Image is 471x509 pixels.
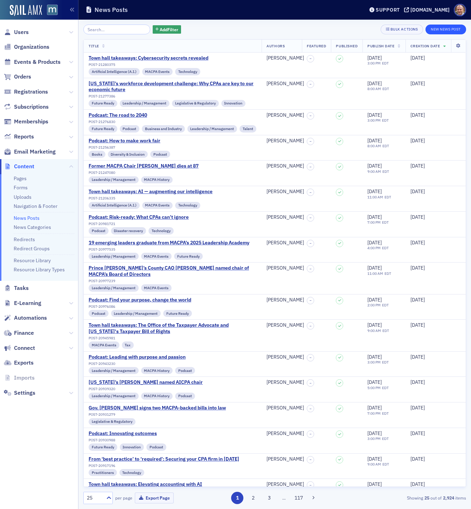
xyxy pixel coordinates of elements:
span: [DATE] [367,137,382,144]
span: Events & Products [14,58,61,66]
div: Bulk Actions [390,27,418,31]
div: Future Ready [174,253,203,260]
div: [PERSON_NAME] [266,81,304,87]
span: [DATE] [410,456,425,462]
a: [PERSON_NAME] [266,163,304,169]
div: POST-21277386 [89,94,257,99]
a: Imports [4,374,35,382]
span: EDT [381,462,389,467]
span: [DATE] [367,354,382,360]
div: Talent [240,125,256,132]
div: Leadership / Management [89,284,139,291]
div: Books [89,151,105,158]
div: MACPA Events [141,284,172,291]
div: Town hall takeaways: The Office of the Taxpayer Advocate and [US_STATE]'s Taxpayer Bill of Rights [89,322,257,334]
span: Organizations [14,43,49,51]
h1: News Posts [95,6,128,14]
div: Showing out of items [344,495,466,501]
span: [DATE] [367,188,382,195]
a: Tasks [4,284,29,292]
div: From ‘best practice’ to ‘required’: Securing your CPA firm in [DATE] [89,456,239,462]
span: Finance [14,329,34,337]
div: MACPA History [141,176,173,183]
span: [DATE] [367,379,382,385]
button: AddFilter [153,25,181,34]
span: EDT [383,195,391,199]
span: [DATE] [410,430,425,436]
a: 19 emerging leaders graduate from MACPA’s 2025 Leadership Academy [89,240,249,246]
span: EDT [381,411,389,416]
div: [PERSON_NAME] [266,214,304,220]
div: POST-20931279 [89,412,226,417]
span: EDT [381,360,389,365]
span: [DATE] [367,214,382,220]
div: [PERSON_NAME] [266,322,304,328]
div: Leadership / Management [89,176,139,183]
div: Podcast [89,227,109,234]
a: [PERSON_NAME] [266,138,304,144]
a: [US_STATE]’s [PERSON_NAME] named AICPA chair [89,379,203,386]
span: [DATE] [410,137,425,144]
span: [DATE] [410,80,425,87]
a: Users [4,28,29,36]
span: Users [14,28,29,36]
div: [PERSON_NAME] [266,430,304,437]
div: [PERSON_NAME] [266,112,304,118]
a: Town hall takeaways: AI — augmenting our intelligence [89,189,213,195]
a: [PERSON_NAME] [266,265,304,271]
div: MACPA Events [89,341,119,348]
div: POST-21247080 [89,170,199,175]
span: EDT [381,118,389,123]
div: Future Ready [89,443,117,450]
a: New News Post [425,26,466,32]
a: Automations [4,314,47,322]
span: [DATE] [367,322,382,328]
div: MACPA History [141,367,173,374]
span: Automations [14,314,47,322]
a: View Homepage [42,5,58,16]
time: 3:00 PM [367,61,381,66]
div: Podcast: Risk-ready: What CPAs can’t ignore [89,214,189,220]
span: – [310,114,312,118]
a: Finance [4,329,34,337]
button: Export Page [135,493,174,503]
span: Subscriptions [14,103,49,111]
div: Former MACPA Chair [PERSON_NAME] dies at 87 [89,163,199,169]
div: [US_STATE]’s workforce development challenge: Why CPAs are key to our economic future [89,81,257,93]
a: Podcast: Find your purpose, change the world [89,297,192,303]
div: Podcast: How to make work fair [89,138,170,144]
button: Bulk Actions [381,25,423,34]
div: Leadership / Management [89,367,139,374]
span: – [310,483,312,487]
a: Gov. [PERSON_NAME] signs two MACPA-backed bills into law [89,405,226,411]
a: [PERSON_NAME] [266,240,304,246]
div: POST-20977535 [89,247,249,252]
div: Podcast [150,151,170,158]
span: [DATE] [410,481,425,487]
span: [DATE] [367,265,382,271]
span: [DATE] [367,239,382,246]
div: Leadership / Management [187,125,237,132]
span: EDT [383,271,391,276]
time: 4:00 PM [367,245,381,250]
div: Leadership / Management [89,393,139,400]
time: 3:00 PM [367,118,381,123]
span: [DATE] [410,112,425,118]
span: EDT [381,61,389,66]
div: Technology [119,469,145,476]
div: Tax [122,341,134,348]
div: POST-21280375 [89,62,208,67]
span: – [310,432,312,436]
a: [PERSON_NAME] [266,405,304,411]
span: [DATE] [410,379,425,385]
span: Published [336,43,358,48]
a: [PERSON_NAME] [266,481,304,488]
div: Future Ready [89,100,117,107]
span: Title [89,43,99,48]
time: 8:00 AM [367,143,381,148]
time: 7:00 PM [367,220,381,225]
